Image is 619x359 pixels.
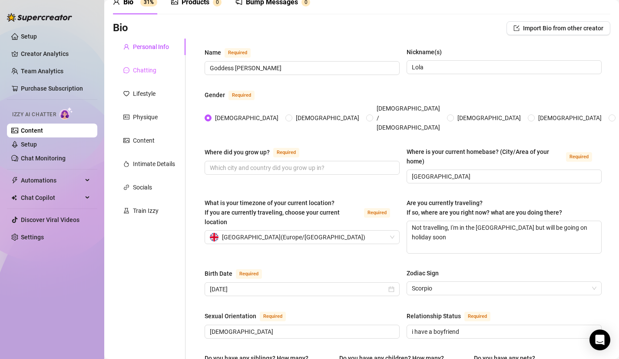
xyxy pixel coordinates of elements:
[11,195,17,201] img: Chat Copilot
[205,147,270,157] div: Where did you grow up?
[222,231,365,244] span: [GEOGRAPHIC_DATA] ( Europe/[GEOGRAPHIC_DATA] )
[123,137,129,144] span: picture
[133,159,175,169] div: Intimate Details
[205,47,260,58] label: Name
[407,311,461,321] div: Relationship Status
[412,62,595,72] input: Nickname(s)
[133,42,169,52] div: Personal Info
[228,91,255,100] span: Required
[566,152,592,162] span: Required
[133,65,156,75] div: Chatting
[412,282,596,295] span: Scorpio
[407,47,442,57] div: Nickname(s)
[210,163,393,173] input: Where did you grow up?
[133,206,159,215] div: Train Izzy
[412,327,595,336] input: Relationship Status
[407,221,601,253] textarea: Not travelling, I'm in the [GEOGRAPHIC_DATA] but will be going on holiday soon
[205,268,271,279] label: Birth Date
[273,148,299,157] span: Required
[373,104,444,132] span: [DEMOGRAPHIC_DATA] / [DEMOGRAPHIC_DATA]
[513,25,520,31] span: import
[407,147,602,166] label: Where is your current homebase? (City/Area of your home)
[523,25,603,32] span: Import Bio from other creator
[407,268,439,278] div: Zodiac Sign
[454,113,524,123] span: [DEMOGRAPHIC_DATA]
[407,199,562,216] span: Are you currently traveling? If so, where are you right now? what are you doing there?
[205,311,256,321] div: Sexual Orientation
[21,33,37,40] a: Setup
[412,172,595,181] input: Where is your current homebase? (City/Area of your home)
[210,284,387,294] input: Birth Date
[133,136,155,145] div: Content
[225,48,251,58] span: Required
[407,47,448,57] label: Nickname(s)
[21,155,66,162] a: Chat Monitoring
[407,147,563,166] div: Where is your current homebase? (City/Area of your home)
[21,191,83,205] span: Chat Copilot
[123,67,129,73] span: message
[133,183,152,192] div: Socials
[11,177,18,184] span: thunderbolt
[21,141,37,148] a: Setup
[210,327,393,336] input: Sexual Orientation
[260,312,286,321] span: Required
[21,127,43,134] a: Content
[292,113,363,123] span: [DEMOGRAPHIC_DATA]
[210,63,393,73] input: Name
[123,44,129,50] span: user
[205,90,264,100] label: Gender
[205,147,309,157] label: Where did you grow up?
[113,21,128,35] h3: Bio
[21,216,79,223] a: Discover Viral Videos
[407,268,445,278] label: Zodiac Sign
[21,68,63,75] a: Team Analytics
[205,199,340,225] span: What is your timezone of your current location? If you are currently traveling, choose your curre...
[133,89,156,98] div: Lifestyle
[407,311,500,321] label: Relationship Status
[535,113,605,123] span: [DEMOGRAPHIC_DATA]
[123,114,129,120] span: idcard
[205,48,221,57] div: Name
[60,107,73,120] img: AI Chatter
[133,112,158,122] div: Physique
[364,208,390,218] span: Required
[210,233,218,242] img: gb
[589,330,610,350] div: Open Intercom Messenger
[123,208,129,214] span: experiment
[123,184,129,190] span: link
[236,269,262,279] span: Required
[212,113,282,123] span: [DEMOGRAPHIC_DATA]
[7,13,72,22] img: logo-BBDzfeDw.svg
[21,173,83,187] span: Automations
[205,90,225,100] div: Gender
[21,85,83,92] a: Purchase Subscription
[123,91,129,97] span: heart
[123,161,129,167] span: fire
[21,47,90,61] a: Creator Analytics
[21,234,44,241] a: Settings
[205,311,295,321] label: Sexual Orientation
[205,269,232,278] div: Birth Date
[12,111,56,119] span: Izzy AI Chatter
[464,312,490,321] span: Required
[506,21,610,35] button: Import Bio from other creator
